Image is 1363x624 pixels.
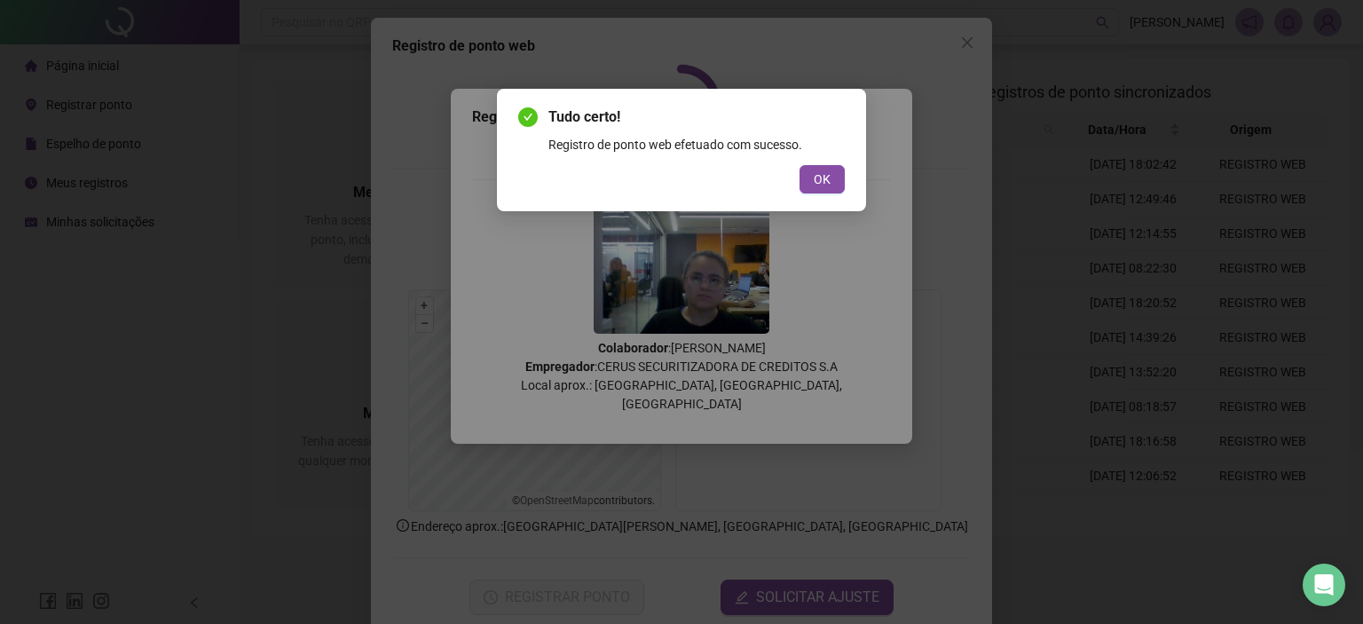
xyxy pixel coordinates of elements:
span: Tudo certo! [548,107,845,128]
div: Registro de ponto web efetuado com sucesso. [548,135,845,154]
span: OK [814,170,831,189]
button: OK [800,165,845,194]
div: Open Intercom Messenger [1303,564,1345,606]
span: check-circle [518,107,538,127]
